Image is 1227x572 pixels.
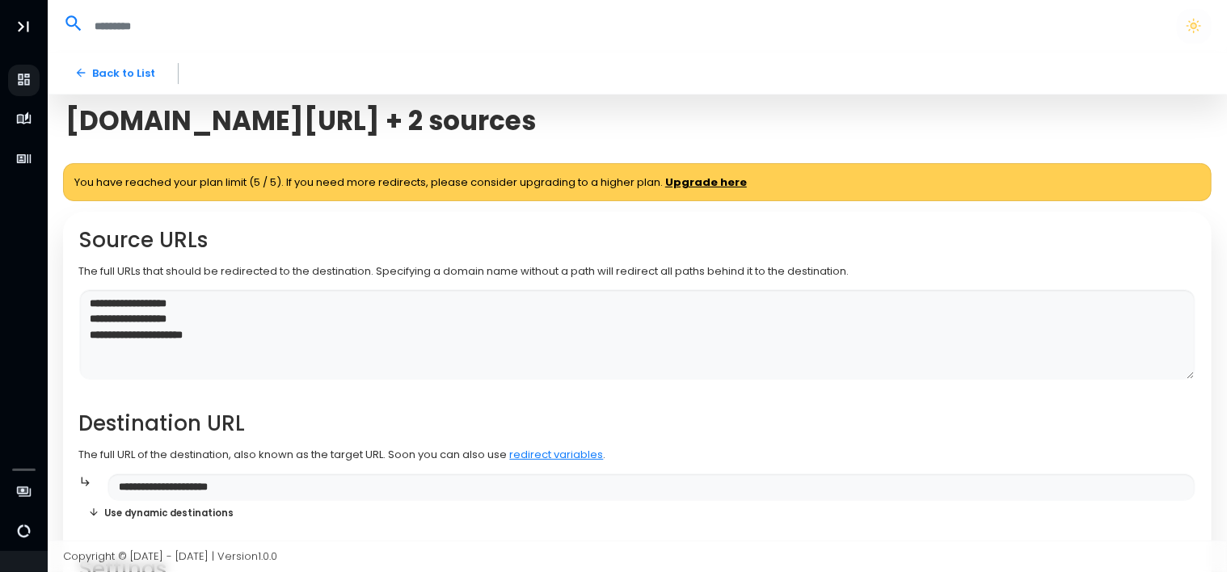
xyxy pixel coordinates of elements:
a: redirect variables [510,447,604,462]
span: Copyright © [DATE] - [DATE] | Version 1.0.0 [63,549,277,564]
p: The full URL of the destination, also known as the target URL. Soon you can also use . [79,447,1196,463]
h2: Source URLs [79,228,1196,253]
button: Use dynamic destinations [79,501,243,524]
h2: Destination URL [79,411,1196,436]
a: Upgrade here [665,175,747,191]
button: Toggle Aside [8,11,39,42]
p: The full URLs that should be redirected to the destination. Specifying a domain name without a pa... [79,263,1196,280]
span: [DOMAIN_NAME][URL] + 2 sources [65,105,536,137]
a: Back to List [63,59,167,87]
div: You have reached your plan limit (5 / 5). If you need more redirects, please consider upgrading t... [63,163,1212,202]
